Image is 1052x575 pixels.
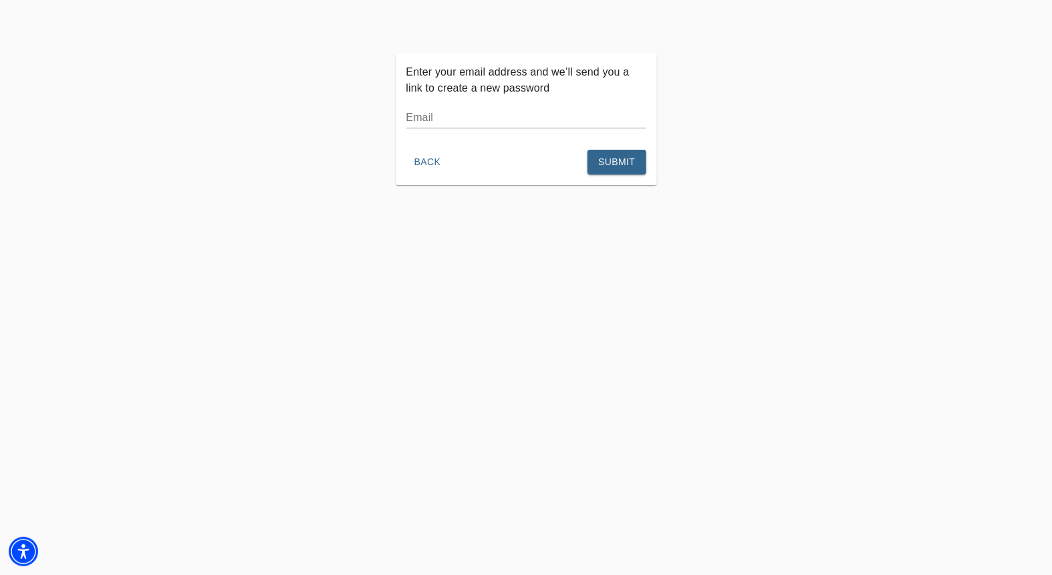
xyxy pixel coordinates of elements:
[587,150,646,175] button: Submit
[406,64,646,96] p: Enter your email address and we’ll send you a link to create a new password
[406,156,449,166] a: Back
[412,154,444,170] span: Back
[9,537,38,566] div: Accessibility Menu
[598,154,635,170] span: Submit
[406,150,449,175] button: Back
